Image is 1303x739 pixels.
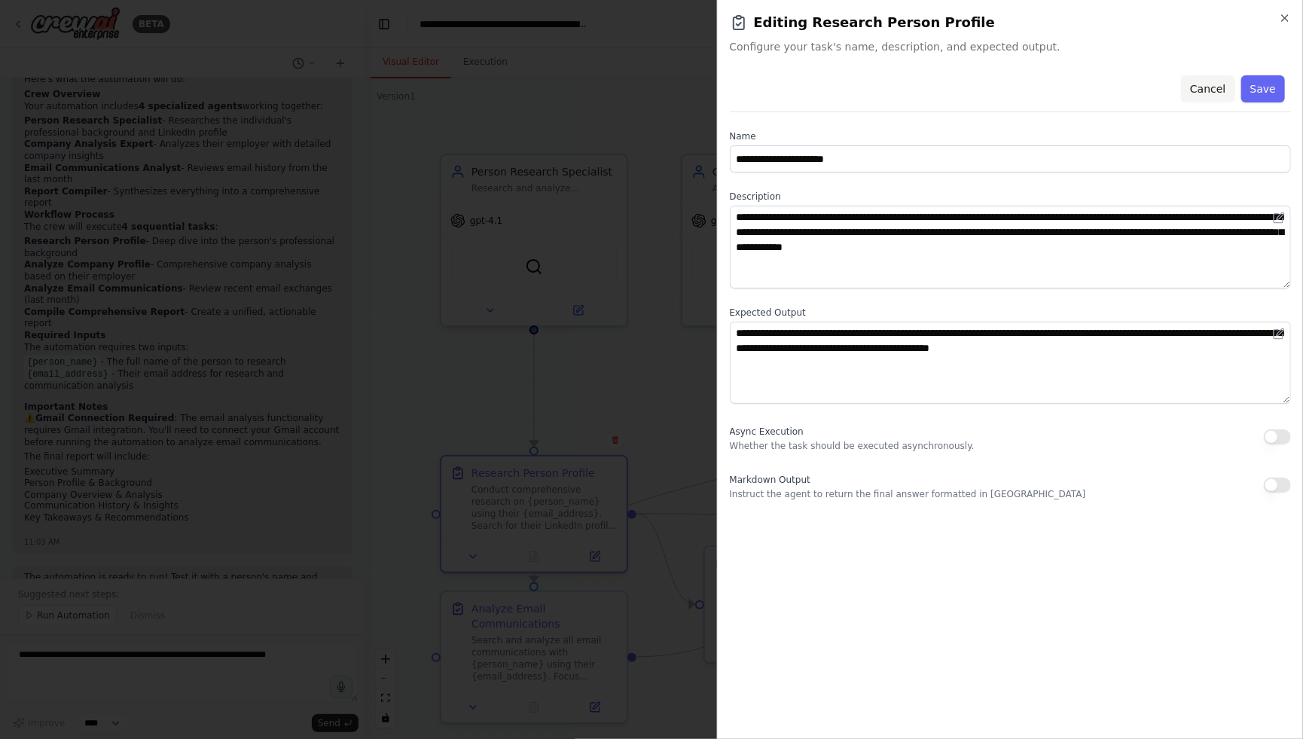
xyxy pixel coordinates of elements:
span: Configure your task's name, description, and expected output. [730,39,1292,54]
h2: Editing Research Person Profile [730,12,1292,33]
button: Cancel [1181,75,1234,102]
label: Description [730,191,1292,203]
p: Whether the task should be executed asynchronously. [730,440,975,452]
span: Markdown Output [730,475,810,485]
button: Save [1241,75,1285,102]
label: Expected Output [730,307,1292,319]
span: Async Execution [730,426,804,437]
p: Instruct the agent to return the final answer formatted in [GEOGRAPHIC_DATA] [730,488,1086,500]
button: Open in editor [1270,325,1288,343]
label: Name [730,130,1292,142]
button: Open in editor [1270,209,1288,227]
